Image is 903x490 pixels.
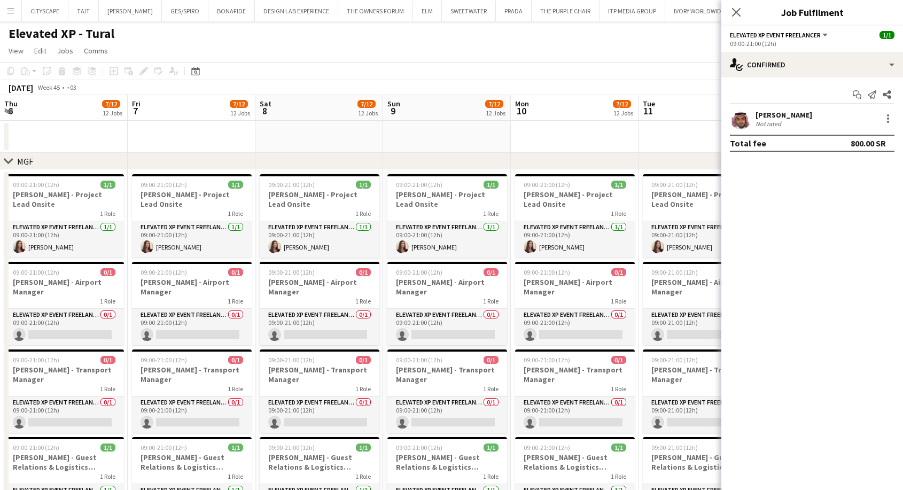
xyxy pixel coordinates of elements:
[611,444,626,452] span: 1/1
[485,100,503,108] span: 7/12
[387,262,507,345] div: 09:00-21:00 (12h)0/1[PERSON_NAME] - Airport Manager1 RoleElevated XP Event Freelancer0/109:00-21:...
[17,156,33,167] div: MGF
[4,174,124,258] app-job-card: 09:00-21:00 (12h)1/1[PERSON_NAME] - Project Lead Onsite1 RoleElevated XP Event Freelancer1/109:00...
[396,356,442,364] span: 09:00-21:00 (12h)
[651,268,698,276] span: 09:00-21:00 (12h)
[651,181,698,189] span: 09:00-21:00 (12h)
[643,262,762,345] div: 09:00-21:00 (12h)0/1[PERSON_NAME] - Airport Manager1 RoleElevated XP Event Freelancer0/109:00-21:...
[643,453,762,472] h3: [PERSON_NAME] - Guest Relations & Logistics Manager Onsite
[611,209,626,217] span: 1 Role
[57,46,73,56] span: Jobs
[228,181,243,189] span: 1/1
[387,396,507,433] app-card-role: Elevated XP Event Freelancer0/109:00-21:00 (12h)
[356,356,371,364] span: 0/1
[132,277,252,297] h3: [PERSON_NAME] - Airport Manager
[260,365,379,384] h3: [PERSON_NAME] - Transport Manager
[515,221,635,258] app-card-role: Elevated XP Event Freelancer1/109:00-21:00 (12h)[PERSON_NAME]
[132,453,252,472] h3: [PERSON_NAME] - Guest Relations & Logistics Manager Onsite
[260,174,379,258] app-job-card: 09:00-21:00 (12h)1/1[PERSON_NAME] - Project Lead Onsite1 RoleElevated XP Event Freelancer1/109:00...
[611,297,626,305] span: 1 Role
[524,356,570,364] span: 09:00-21:00 (12h)
[258,105,271,117] span: 8
[4,262,124,345] app-job-card: 09:00-21:00 (12h)0/1[PERSON_NAME] - Airport Manager1 RoleElevated XP Event Freelancer0/109:00-21:...
[100,181,115,189] span: 1/1
[484,181,499,189] span: 1/1
[132,99,141,108] span: Fri
[483,209,499,217] span: 1 Role
[524,181,570,189] span: 09:00-21:00 (12h)
[643,349,762,433] app-job-card: 09:00-21:00 (12h)0/1[PERSON_NAME] - Transport Manager1 RoleElevated XP Event Freelancer0/109:00-2...
[611,356,626,364] span: 0/1
[355,385,371,393] span: 1 Role
[643,309,762,345] app-card-role: Elevated XP Event Freelancer0/109:00-21:00 (12h)
[613,100,631,108] span: 7/12
[484,268,499,276] span: 0/1
[611,385,626,393] span: 1 Role
[356,181,371,189] span: 1/1
[99,1,162,21] button: [PERSON_NAME]
[387,99,400,108] span: Sun
[396,444,442,452] span: 09:00-21:00 (12h)
[141,356,187,364] span: 09:00-21:00 (12h)
[208,1,255,21] button: BONAFIDE
[100,356,115,364] span: 0/1
[100,268,115,276] span: 0/1
[515,365,635,384] h3: [PERSON_NAME] - Transport Manager
[355,297,371,305] span: 1 Role
[387,174,507,258] div: 09:00-21:00 (12h)1/1[PERSON_NAME] - Project Lead Onsite1 RoleElevated XP Event Freelancer1/109:00...
[4,396,124,433] app-card-role: Elevated XP Event Freelancer0/109:00-21:00 (12h)
[34,46,46,56] span: Edit
[141,181,187,189] span: 09:00-21:00 (12h)
[132,349,252,433] div: 09:00-21:00 (12h)0/1[PERSON_NAME] - Transport Manager1 RoleElevated XP Event Freelancer0/109:00-2...
[132,190,252,209] h3: [PERSON_NAME] - Project Lead Onsite
[413,1,442,21] button: ELM
[228,209,243,217] span: 1 Role
[643,174,762,258] app-job-card: 09:00-21:00 (12h)1/1[PERSON_NAME] - Project Lead Onsite1 RoleElevated XP Event Freelancer1/109:00...
[730,40,894,48] div: 09:00-21:00 (12h)
[879,31,894,39] span: 1/1
[387,365,507,384] h3: [PERSON_NAME] - Transport Manager
[483,472,499,480] span: 1 Role
[611,181,626,189] span: 1/1
[387,349,507,433] div: 09:00-21:00 (12h)0/1[PERSON_NAME] - Transport Manager1 RoleElevated XP Event Freelancer0/109:00-2...
[358,109,378,117] div: 12 Jobs
[387,190,507,209] h3: [PERSON_NAME] - Project Lead Onsite
[387,277,507,297] h3: [PERSON_NAME] - Airport Manager
[515,396,635,433] app-card-role: Elevated XP Event Freelancer0/109:00-21:00 (12h)
[486,109,505,117] div: 12 Jobs
[496,1,532,21] button: PRADA
[130,105,141,117] span: 7
[665,1,734,21] button: IVORY WORLDWIDE
[851,138,886,149] div: 800.00 SR
[260,221,379,258] app-card-role: Elevated XP Event Freelancer1/109:00-21:00 (12h)[PERSON_NAME]
[132,221,252,258] app-card-role: Elevated XP Event Freelancer1/109:00-21:00 (12h)[PERSON_NAME]
[228,385,243,393] span: 1 Role
[268,181,315,189] span: 09:00-21:00 (12h)
[260,309,379,345] app-card-role: Elevated XP Event Freelancer0/109:00-21:00 (12h)
[100,444,115,452] span: 1/1
[230,100,248,108] span: 7/12
[13,444,59,452] span: 09:00-21:00 (12h)
[515,190,635,209] h3: [PERSON_NAME] - Project Lead Onsite
[260,277,379,297] h3: [PERSON_NAME] - Airport Manager
[102,100,120,108] span: 7/12
[387,453,507,472] h3: [PERSON_NAME] - Guest Relations & Logistics Manager Onsite
[100,385,115,393] span: 1 Role
[9,46,24,56] span: View
[100,209,115,217] span: 1 Role
[338,1,413,21] button: THE OWNERS FORUM
[600,1,665,21] button: ITP MEDIA GROUP
[643,99,655,108] span: Tue
[643,396,762,433] app-card-role: Elevated XP Event Freelancer0/109:00-21:00 (12h)
[4,190,124,209] h3: [PERSON_NAME] - Project Lead Onsite
[515,262,635,345] div: 09:00-21:00 (12h)0/1[PERSON_NAME] - Airport Manager1 RoleElevated XP Event Freelancer0/109:00-21:...
[268,444,315,452] span: 09:00-21:00 (12h)
[228,444,243,452] span: 1/1
[100,297,115,305] span: 1 Role
[4,44,28,58] a: View
[4,277,124,297] h3: [PERSON_NAME] - Airport Manager
[141,444,187,452] span: 09:00-21:00 (12h)
[132,309,252,345] app-card-role: Elevated XP Event Freelancer0/109:00-21:00 (12h)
